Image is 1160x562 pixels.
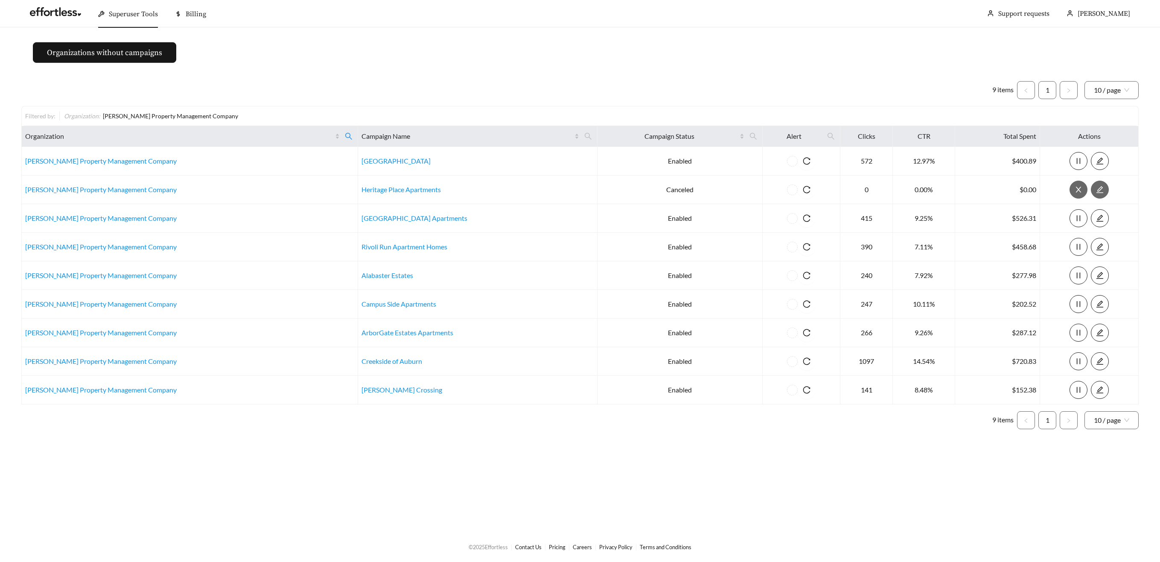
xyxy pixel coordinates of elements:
[1070,214,1087,222] span: pause
[798,386,816,394] span: reload
[893,147,955,176] td: 12.97%
[581,129,595,143] span: search
[1091,357,1109,365] a: edit
[1066,418,1071,423] span: right
[1091,243,1109,251] a: edit
[1091,243,1108,251] span: edit
[25,111,59,120] div: Filtered by:
[893,319,955,347] td: 9.26%
[469,544,508,550] span: © 2025 Effortless
[1070,324,1087,342] button: pause
[798,295,816,313] button: reload
[361,214,467,222] a: [GEOGRAPHIC_DATA] Apartments
[893,126,955,147] th: CTR
[1023,88,1029,93] span: left
[1017,411,1035,429] li: Previous Page
[1091,329,1108,337] span: edit
[798,300,816,308] span: reload
[827,132,835,140] span: search
[361,271,413,279] a: Alabaster Estates
[1039,82,1056,99] a: 1
[840,176,893,204] td: 0
[361,300,436,308] a: Campus Side Apartments
[1070,272,1087,279] span: pause
[1091,381,1109,399] button: edit
[840,347,893,376] td: 1097
[47,47,162,59] span: Organizations without campaigns
[25,157,177,165] a: [PERSON_NAME] Property Management Company
[25,214,177,222] a: [PERSON_NAME] Property Management Company
[840,290,893,319] td: 247
[840,319,893,347] td: 266
[955,376,1040,404] td: $152.38
[798,381,816,399] button: reload
[345,132,353,140] span: search
[1091,357,1108,365] span: edit
[1091,157,1108,165] span: edit
[186,10,206,18] span: Billing
[25,328,177,337] a: [PERSON_NAME] Property Management Company
[25,271,177,279] a: [PERSON_NAME] Property Management Company
[573,544,592,550] a: Careers
[1023,418,1029,423] span: left
[1091,386,1109,394] a: edit
[1070,300,1087,308] span: pause
[798,214,816,222] span: reload
[1094,82,1129,99] span: 10 / page
[893,290,955,319] td: 10.11%
[1091,324,1109,342] button: edit
[1091,386,1108,394] span: edit
[1039,412,1056,429] a: 1
[597,204,763,233] td: Enabled
[1038,411,1056,429] li: 1
[103,112,238,120] span: [PERSON_NAME] Property Management Company
[1070,152,1087,170] button: pause
[64,112,100,120] span: Organization :
[1060,411,1078,429] button: right
[1091,328,1109,337] a: edit
[798,238,816,256] button: reload
[25,243,177,251] a: [PERSON_NAME] Property Management Company
[597,147,763,176] td: Enabled
[599,544,632,550] a: Privacy Policy
[1091,300,1109,308] a: edit
[1038,81,1056,99] li: 1
[1091,272,1108,279] span: edit
[597,376,763,404] td: Enabled
[1091,295,1109,313] button: edit
[1066,88,1071,93] span: right
[1070,209,1087,227] button: pause
[25,131,333,141] span: Organization
[597,261,763,290] td: Enabled
[1091,181,1109,199] button: edit
[597,347,763,376] td: Enabled
[1070,157,1087,165] span: pause
[893,233,955,261] td: 7.11%
[33,42,176,63] button: Organizations without campaigns
[992,411,1014,429] li: 9 items
[798,352,816,370] button: reload
[766,131,822,141] span: Alert
[341,129,356,143] span: search
[1091,152,1109,170] button: edit
[955,126,1040,147] th: Total Spent
[1091,214,1109,222] a: edit
[798,157,816,165] span: reload
[798,209,816,227] button: reload
[1091,266,1109,284] button: edit
[840,261,893,290] td: 240
[1091,185,1109,193] a: edit
[25,185,177,193] a: [PERSON_NAME] Property Management Company
[1078,9,1130,18] span: [PERSON_NAME]
[840,126,893,147] th: Clicks
[1060,411,1078,429] li: Next Page
[361,157,431,165] a: [GEOGRAPHIC_DATA]
[1070,295,1087,313] button: pause
[109,10,158,18] span: Superuser Tools
[1091,238,1109,256] button: edit
[1070,381,1087,399] button: pause
[1070,386,1087,394] span: pause
[798,324,816,342] button: reload
[955,176,1040,204] td: $0.00
[746,129,761,143] span: search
